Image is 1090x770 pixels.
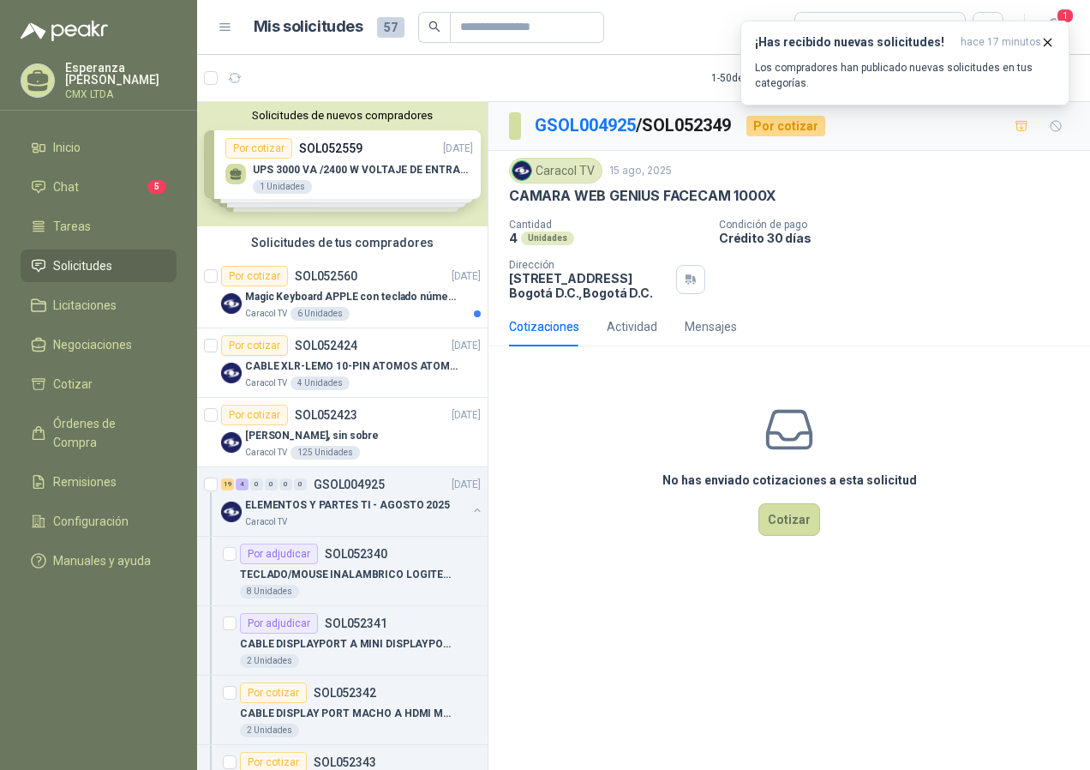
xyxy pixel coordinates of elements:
[755,35,954,50] h3: ¡Has recibido nuevas solicitudes!
[719,231,1083,245] p: Crédito 30 días
[65,62,177,86] p: Esperanza [PERSON_NAME]
[197,606,488,676] a: Por adjudicarSOL052341CABLE DISPLAYPORT A MINI DISPLAYPORT2 Unidades
[755,60,1055,91] p: Los compradores han publicado nuevas solicitudes en tus categorías.
[662,471,917,490] h3: No has enviado cotizaciones a esta solicitud
[147,180,166,194] span: 5
[609,163,672,179] p: 15 ago, 2025
[240,567,453,583] p: TECLADO/MOUSE INALAMBRICO LOGITECH MK270
[512,161,531,180] img: Company Logo
[452,477,481,493] p: [DATE]
[325,617,387,629] p: SOL052341
[746,116,825,136] div: Por cotizar
[1039,12,1069,43] button: 1
[290,376,350,390] div: 4 Unidades
[1056,8,1075,24] span: 1
[295,340,357,352] p: SOL052424
[240,654,299,668] div: 2 Unidades
[535,115,636,135] a: GSOL004925
[21,171,177,203] a: Chat5
[240,544,318,564] div: Por adjudicar
[21,466,177,498] a: Remisiones
[245,515,287,529] p: Caracol TV
[250,478,263,490] div: 0
[21,505,177,538] a: Configuración
[21,21,108,41] img: Logo peakr
[53,335,132,354] span: Negociaciones
[197,226,488,259] div: Solicitudes de tus compradores
[607,317,657,336] div: Actividad
[711,64,817,92] div: 1 - 50 de 147
[197,102,488,226] div: Solicitudes de nuevos compradoresPor cotizarSOL052559[DATE] UPS 3000 VA /2400 W VOLTAJE DE ENTRAD...
[221,405,288,425] div: Por cotizar
[740,21,1069,105] button: ¡Has recibido nuevas solicitudes!hace 17 minutos Los compradores han publicado nuevas solicitudes...
[221,363,242,383] img: Company Logo
[279,478,292,490] div: 0
[509,187,776,205] p: CAMARA WEB GENIUS FACECAM 1000X
[509,219,705,231] p: Cantidad
[265,478,278,490] div: 0
[21,210,177,243] a: Tareas
[314,756,376,768] p: SOL052343
[240,636,453,653] p: CABLE DISPLAYPORT A MINI DISPLAYPORT
[21,131,177,164] a: Inicio
[21,407,177,459] a: Órdenes de Compra
[21,250,177,282] a: Solicitudes
[245,358,458,375] p: CABLE XLR-LEMO 10-PIN ATOMOS ATOMCAB016
[221,293,242,314] img: Company Logo
[452,338,481,354] p: [DATE]
[53,551,151,570] span: Manuales y ayuda
[428,21,440,33] span: search
[254,15,363,39] h1: Mis solicitudes
[236,478,249,490] div: 4
[53,472,117,491] span: Remisiones
[314,478,385,490] p: GSOL004925
[21,368,177,400] a: Cotizar
[245,428,379,444] p: [PERSON_NAME], sin sobre
[295,270,357,282] p: SOL052560
[53,256,112,275] span: Solicitudes
[221,335,288,356] div: Por cotizar
[197,328,488,398] a: Por cotizarSOL052424[DATE] Company LogoCABLE XLR-LEMO 10-PIN ATOMOS ATOMCAB016Caracol TV4 Unidades
[295,409,357,421] p: SOL052423
[452,407,481,424] p: [DATE]
[240,683,307,703] div: Por cotizar
[961,35,1041,50] span: hace 17 minutos
[21,328,177,361] a: Negociaciones
[509,259,669,271] p: Dirección
[452,268,481,285] p: [DATE]
[521,232,574,245] div: Unidades
[290,307,350,321] div: 6 Unidades
[53,217,91,236] span: Tareas
[290,446,360,460] div: 125 Unidades
[197,259,488,328] a: Por cotizarSOL052560[DATE] Company LogoMagic Keyboard APPLE con teclado númerico en Español Plate...
[240,613,318,634] div: Por adjudicar
[221,432,242,453] img: Company Logo
[294,478,307,490] div: 0
[377,17,404,38] span: 57
[221,502,242,522] img: Company Logo
[509,271,669,300] p: [STREET_ADDRESS] Bogotá D.C. , Bogotá D.C.
[53,177,79,196] span: Chat
[53,375,93,394] span: Cotizar
[245,497,450,514] p: ELEMENTOS Y PARTES TI - AGOSTO 2025
[221,474,484,529] a: 19 4 0 0 0 0 GSOL004925[DATE] Company LogoELEMENTOS Y PARTES TI - AGOSTO 2025Caracol TV
[204,109,481,122] button: Solicitudes de nuevos compradores
[197,398,488,467] a: Por cotizarSOL052423[DATE] Company Logo[PERSON_NAME], sin sobreCaracol TV125 Unidades
[221,478,234,490] div: 19
[509,158,602,183] div: Caracol TV
[535,112,733,139] p: / SOL052349
[221,266,288,286] div: Por cotizar
[197,676,488,745] a: Por cotizarSOL052342CABLE DISPLAY PORT MACHO A HDMI MACHO2 Unidades
[758,503,820,536] button: Cotizar
[245,376,287,390] p: Caracol TV
[21,289,177,322] a: Licitaciones
[53,296,117,315] span: Licitaciones
[53,512,129,531] span: Configuración
[245,446,287,460] p: Caracol TV
[245,289,458,305] p: Magic Keyboard APPLE con teclado númerico en Español Plateado
[197,537,488,606] a: Por adjudicarSOL052340TECLADO/MOUSE INALAMBRICO LOGITECH MK2708 Unidades
[53,138,81,157] span: Inicio
[65,89,177,99] p: CMX LTDA
[806,18,841,37] div: Todas
[509,231,518,245] p: 4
